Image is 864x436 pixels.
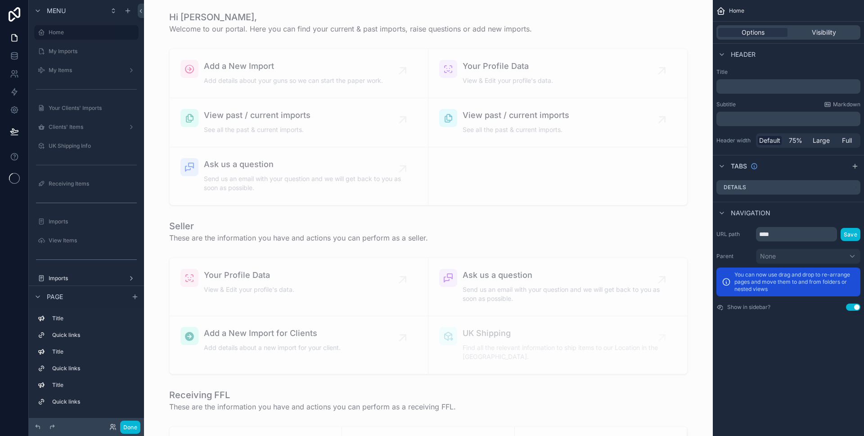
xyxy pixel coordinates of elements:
div: scrollable content [716,112,860,126]
label: Show in sidebar? [727,304,770,311]
span: Full [842,136,852,145]
span: Default [759,136,780,145]
label: Clients' Items [49,123,124,131]
label: Parent [716,253,752,260]
a: Your Clients' Imports [34,101,139,115]
button: Done [120,421,140,434]
span: Options [742,28,765,37]
span: Tabs [731,162,747,171]
span: Home [729,7,744,14]
label: Imports [49,218,137,225]
label: Quick links [52,398,135,405]
label: Header width [716,137,752,144]
a: My Imports [34,44,139,59]
span: Visibility [812,28,836,37]
label: Subtitle [716,101,736,108]
div: scrollable content [29,307,144,418]
label: Title [716,68,860,76]
span: Page [47,292,63,301]
a: Receiving Items [34,177,139,191]
a: My Items [34,63,139,77]
a: Imports [34,271,139,286]
label: Quick links [52,365,135,372]
span: Header [731,50,756,59]
label: URL path [716,231,752,238]
label: Home [49,29,133,36]
button: Save [841,228,860,241]
label: UK Shipping Info [49,142,137,150]
span: Navigation [731,209,770,218]
label: My Imports [49,48,137,55]
a: Home [34,25,139,40]
label: My Items [49,67,124,74]
label: Receiving Items [49,180,137,187]
label: Your Clients' Imports [49,104,137,112]
span: None [760,252,776,261]
a: View Items [34,233,139,248]
div: scrollable content [716,79,860,94]
button: None [756,249,860,264]
label: Imports [49,275,124,282]
label: Title [52,315,135,322]
a: Clients' Items [34,120,139,134]
label: Details [724,184,746,191]
p: You can now use drag and drop to re-arrange pages and move them to and from folders or nested views [734,271,855,293]
span: Large [813,136,830,145]
label: Quick links [52,332,135,339]
span: Menu [47,6,66,15]
label: Title [52,381,135,389]
label: View Items [49,237,137,244]
a: Imports [34,214,139,229]
a: Markdown [824,101,860,108]
a: UK Shipping Info [34,139,139,153]
span: Markdown [833,101,860,108]
label: Title [52,348,135,355]
span: 75% [789,136,802,145]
